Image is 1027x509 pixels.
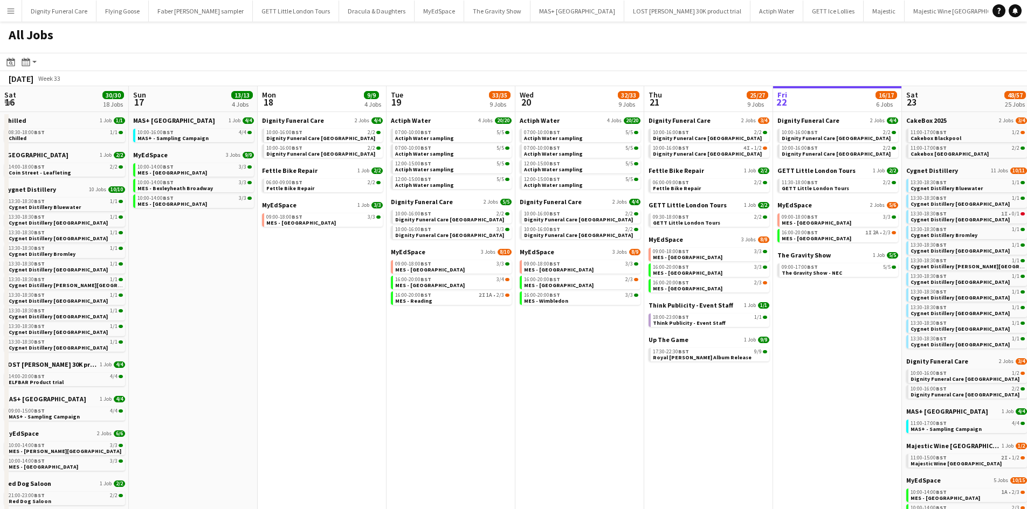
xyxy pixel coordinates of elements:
[1012,130,1019,135] span: 1/2
[911,144,1025,157] a: 11:00-17:00BST2/2Cakebox [GEOGRAPHIC_DATA]
[395,150,454,157] span: Actiph Water sampling
[497,177,504,182] span: 5/5
[266,185,314,192] span: Fettle Bike Repair
[391,198,453,206] span: Dignity Funeral Care
[395,227,431,232] span: 10:00-16:00
[34,198,45,205] span: BST
[777,166,898,175] a: GETT Little London Tours1 Job2/2
[395,129,509,141] a: 07:00-10:00BST5/5Actiph Water sampling
[391,198,512,248] div: Dignity Funeral Care2 Jobs5/510:00-16:00BST2/2Dignity Funeral Care [GEOGRAPHIC_DATA]10:00-16:00BS...
[524,216,633,223] span: Dignity Funeral Care Aberdeen
[777,116,898,166] div: Dignity Funeral Care2 Jobs4/410:00-16:00BST2/2Dignity Funeral Care [GEOGRAPHIC_DATA]10:00-16:00BS...
[395,144,509,157] a: 07:00-10:00BST5/5Actiph Water sampling
[415,1,464,22] button: MyEdSpace
[649,166,704,175] span: Fettle Bike Repair
[649,116,769,124] a: Dignity Funeral Care2 Jobs3/4
[782,185,849,192] span: GETT Little London Tours
[4,185,125,360] div: Cygnet Distillery10 Jobs10/1013:30-18:30BST1/1Cygnet Distillery Bluewater13:30-18:30BST1/1Cygnet ...
[266,180,302,185] span: 06:00-09:00
[524,182,583,189] span: Actiph Water sampling
[22,1,97,22] button: Dignity Funeral Care
[653,180,689,185] span: 06:00-09:00
[133,151,254,210] div: MyEdSpace3 Jobs9/910:00-14:00BST3/3MES - [GEOGRAPHIC_DATA]10:00-14:00BST3/3MES - Bexleyheath Broa...
[9,199,45,204] span: 13:30-18:30
[495,117,512,124] span: 20/20
[497,145,504,151] span: 5/5
[292,179,302,186] span: BST
[911,145,947,151] span: 11:00-17:00
[239,130,246,135] span: 4/4
[936,194,947,201] span: BST
[653,130,689,135] span: 10:00-16:00
[395,177,431,182] span: 12:00-15:00
[395,130,431,135] span: 07:00-10:00
[870,202,885,208] span: 2 Jobs
[239,180,246,185] span: 3/3
[368,145,375,151] span: 2/2
[649,116,769,166] div: Dignity Funeral Care2 Jobs3/410:00-16:00BST2/2Dignity Funeral Care [GEOGRAPHIC_DATA]10:00-16:00BS...
[9,204,81,211] span: Cygnet Distillery Bluewater
[9,169,71,176] span: Coin Street - Leafleting
[4,151,125,185] div: [GEOGRAPHIC_DATA]1 Job2/214:00-18:00BST2/2Coin Street - Leafleting
[911,129,1025,141] a: 11:00-17:00BST1/2Cakebox Blackpool
[478,117,493,124] span: 4 Jobs
[4,151,125,159] a: [GEOGRAPHIC_DATA]1 Job2/2
[625,177,633,182] span: 5/5
[4,185,125,193] a: Cygnet Distillery10 Jobs10/10
[114,152,125,158] span: 2/2
[653,129,767,141] a: 10:00-16:00BST2/2Dignity Funeral Care [GEOGRAPHIC_DATA]
[262,116,324,124] span: Dignity Funeral Care
[777,166,856,175] span: GETT Little London Tours
[524,176,638,188] a: 12:00-15:00BST5/5Actiph Water sampling
[520,198,640,206] a: Dignity Funeral Care2 Jobs4/4
[395,160,509,172] a: 12:00-15:00BST5/5Actiph Water sampling
[911,135,961,142] span: Cakebox Blackpool
[782,130,818,135] span: 10:00-16:00
[782,213,896,226] a: 09:00-18:00BST3/3MES - [GEOGRAPHIC_DATA]
[777,166,898,201] div: GETT Little London Tours1 Job2/211:30-18:00BST2/2GETT Little London Tours
[782,129,896,141] a: 10:00-16:00BST2/2Dignity Funeral Care [GEOGRAPHIC_DATA]
[243,152,254,158] span: 9/9
[262,116,383,124] a: Dignity Funeral Care2 Jobs4/4
[911,150,989,157] span: Cakebox Edinburgh
[906,166,958,175] span: Cygnet Distillery
[649,201,769,235] div: GETT Little London Tours1 Job2/209:30-18:00BST2/2GETT Little London Tours
[883,180,891,185] span: 2/2
[530,1,624,22] button: MAS+ [GEOGRAPHIC_DATA]
[9,213,123,226] a: 13:30-18:30BST1/1Cygnet Distillery [GEOGRAPHIC_DATA]
[782,150,891,157] span: Dignity Funeral Care Southampton
[110,199,118,204] span: 1/1
[137,185,213,192] span: MES - Bexleyheath Broadway
[906,166,1027,357] div: Cygnet Distillery11 Jobs10/1113:30-18:30BST1/1Cygnet Distillery Bluewater13:30-18:30BST1/1Cygnet ...
[395,182,454,189] span: Actiph Water sampling
[163,179,174,186] span: BST
[149,1,253,22] button: Faber [PERSON_NAME] sampler
[758,202,769,208] span: 2/2
[292,129,302,136] span: BST
[807,179,818,186] span: BST
[549,144,560,151] span: BST
[9,198,123,210] a: 13:30-18:30BST1/1Cygnet Distillery Bluewater
[936,129,947,136] span: BST
[524,130,560,135] span: 07:00-10:00
[520,198,640,248] div: Dignity Funeral Care2 Jobs4/410:00-16:00BST2/2Dignity Funeral Care [GEOGRAPHIC_DATA]10:00-16:00BS...
[911,210,1025,222] a: 13:30-18:30BST1I•0/1Cygnet Distillery [GEOGRAPHIC_DATA]
[524,129,638,141] a: 07:00-10:00BST5/5Actiph Water sampling
[678,213,689,220] span: BST
[678,129,689,136] span: BST
[782,214,818,220] span: 09:00-18:00
[262,201,383,209] a: MyEdSpace1 Job3/3
[497,211,504,217] span: 2/2
[391,198,512,206] a: Dignity Funeral Care2 Jobs5/5
[266,150,375,157] span: Dignity Funeral Care Southampton
[266,144,381,157] a: 10:00-16:00BST2/2Dignity Funeral Care [GEOGRAPHIC_DATA]
[906,116,1027,124] a: CakeBox 20252 Jobs3/4
[133,116,254,151] div: MAS+ [GEOGRAPHIC_DATA]1 Job4/410:00-16:00BST4/4MAS+ - Sampling Campaign
[549,129,560,136] span: BST
[163,194,174,201] span: BST
[239,196,246,201] span: 3/3
[624,1,750,22] button: LOST [PERSON_NAME] 30K product trial
[520,116,640,124] a: Actiph Water4 Jobs20/20
[421,210,431,217] span: BST
[137,196,174,201] span: 10:00-14:00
